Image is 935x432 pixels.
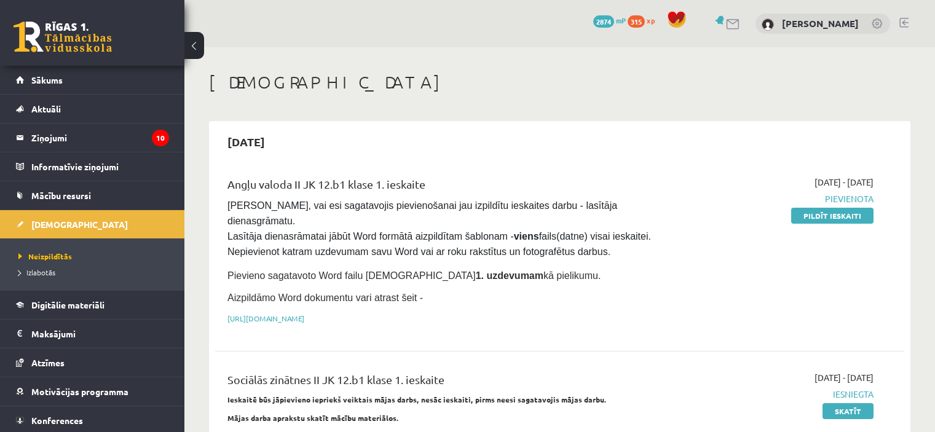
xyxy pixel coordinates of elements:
[14,22,112,52] a: Rīgas 1. Tālmācības vidusskola
[593,15,626,25] a: 2874 mP
[16,181,169,210] a: Mācību resursi
[18,267,55,277] span: Izlabotās
[616,15,626,25] span: mP
[18,251,72,261] span: Neizpildītās
[227,270,601,281] span: Pievieno sagatavoto Word failu [DEMOGRAPHIC_DATA] kā pielikumu.
[31,386,128,397] span: Motivācijas programma
[31,152,169,181] legend: Informatīvie ziņojumi
[16,291,169,319] a: Digitālie materiāli
[16,348,169,377] a: Atzīmes
[215,127,277,156] h2: [DATE]
[815,371,874,384] span: [DATE] - [DATE]
[227,176,652,198] div: Angļu valoda II JK 12.b1 klase 1. ieskaite
[16,320,169,348] a: Maksājumi
[31,219,128,230] span: [DEMOGRAPHIC_DATA]
[476,270,543,281] strong: 1. uzdevumam
[152,130,169,146] i: 10
[31,124,169,152] legend: Ziņojumi
[593,15,614,28] span: 2874
[16,152,169,181] a: Informatīvie ziņojumi
[16,95,169,123] a: Aktuāli
[791,208,874,224] a: Pildīt ieskaiti
[16,124,169,152] a: Ziņojumi10
[815,176,874,189] span: [DATE] - [DATE]
[31,357,65,368] span: Atzīmes
[16,210,169,238] a: [DEMOGRAPHIC_DATA]
[227,313,304,323] a: [URL][DOMAIN_NAME]
[18,267,172,278] a: Izlabotās
[628,15,645,28] span: 315
[227,395,607,404] strong: Ieskaitē būs jāpievieno iepriekš veiktais mājas darbs, nesāc ieskaiti, pirms neesi sagatavojis mā...
[823,403,874,419] a: Skatīt
[227,200,653,257] span: [PERSON_NAME], vai esi sagatavojis pievienošanai jau izpildītu ieskaites darbu - lasītāja dienasg...
[227,413,399,423] strong: Mājas darba aprakstu skatīt mācību materiālos.
[31,415,83,426] span: Konferences
[782,17,859,29] a: [PERSON_NAME]
[628,15,661,25] a: 315 xp
[514,231,539,242] strong: viens
[227,371,652,394] div: Sociālās zinātnes II JK 12.b1 klase 1. ieskaite
[209,72,910,93] h1: [DEMOGRAPHIC_DATA]
[31,103,61,114] span: Aktuāli
[18,251,172,262] a: Neizpildītās
[671,388,874,401] span: Iesniegta
[31,190,91,201] span: Mācību resursi
[671,192,874,205] span: Pievienota
[31,74,63,85] span: Sākums
[31,320,169,348] legend: Maksājumi
[16,66,169,94] a: Sākums
[16,377,169,406] a: Motivācijas programma
[647,15,655,25] span: xp
[762,18,774,31] img: Oļesja Demčenkova
[227,293,423,303] span: Aizpildāmo Word dokumentu vari atrast šeit -
[31,299,105,310] span: Digitālie materiāli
